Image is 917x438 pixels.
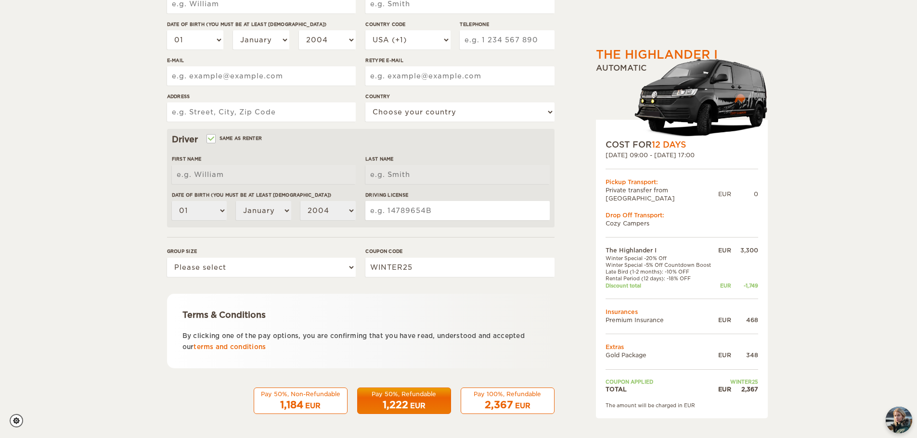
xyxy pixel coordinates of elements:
div: Pay 50%, Refundable [363,390,445,398]
label: Coupon code [365,248,554,255]
div: Terms & Conditions [182,309,539,321]
td: Rental Period (12 days): -18% OFF [606,275,716,282]
label: Date of birth (You must be at least [DEMOGRAPHIC_DATA]) [167,21,356,28]
td: Coupon applied [606,378,716,385]
input: e.g. Street, City, Zip Code [167,102,356,122]
div: 0 [731,190,758,198]
span: 1,222 [383,399,408,411]
div: EUR [305,401,321,411]
input: e.g. 14789654B [365,201,549,220]
div: [DATE] 09:00 - [DATE] 17:00 [606,151,758,159]
div: Drop Off Transport: [606,211,758,219]
div: EUR [716,282,731,289]
label: Last Name [365,155,549,163]
div: EUR [716,316,731,324]
td: Winter Special -20% Off [606,255,716,262]
td: Winter Special -5% Off Countdown Boost [606,262,716,268]
p: By clicking one of the pay options, you are confirming that you have read, understood and accepte... [182,330,539,353]
img: stor-stuttur-old-new-5.png [634,55,768,139]
td: Extras [606,343,758,351]
button: Pay 50%, Refundable 1,222 EUR [357,388,451,414]
span: 12 Days [652,140,686,150]
a: terms and conditions [194,343,266,350]
td: WINTER25 [716,378,758,385]
label: Country [365,93,554,100]
div: Automatic [596,63,768,139]
label: Telephone [460,21,554,28]
div: EUR [410,401,426,411]
div: The amount will be charged in EUR [606,402,758,409]
div: EUR [716,246,731,254]
button: Pay 100%, Refundable 2,367 EUR [461,388,555,414]
label: Same as renter [207,134,262,143]
td: Late Bird (1-2 months): -10% OFF [606,268,716,275]
input: e.g. example@example.com [365,66,554,86]
span: 2,367 [485,399,513,411]
div: 348 [731,351,758,359]
td: Insurances [606,308,758,316]
div: 468 [731,316,758,324]
td: The Highlander I [606,246,716,254]
td: Premium Insurance [606,316,716,324]
div: COST FOR [606,139,758,150]
div: EUR [716,385,731,393]
img: Freyja at Cozy Campers [886,407,912,433]
div: 3,300 [731,246,758,254]
a: Cookie settings [10,414,29,427]
button: chat-button [886,407,912,433]
label: E-mail [167,57,356,64]
input: e.g. 1 234 567 890 [460,30,554,50]
label: Driving License [365,191,549,199]
input: e.g. William [172,165,356,184]
input: e.g. Smith [365,165,549,184]
div: EUR [718,190,731,198]
label: Date of birth (You must be at least [DEMOGRAPHIC_DATA]) [172,191,356,199]
td: Gold Package [606,351,716,359]
td: TOTAL [606,385,716,393]
label: Retype E-mail [365,57,554,64]
td: Private transfer from [GEOGRAPHIC_DATA] [606,186,718,202]
div: -1,749 [731,282,758,289]
div: EUR [716,351,731,359]
div: EUR [515,401,530,411]
div: Driver [172,134,550,145]
label: Group size [167,248,356,255]
td: Discount total [606,282,716,289]
button: Pay 50%, Non-Refundable 1,184 EUR [254,388,348,414]
input: e.g. example@example.com [167,66,356,86]
input: Same as renter [207,137,214,143]
div: Pickup Transport: [606,178,758,186]
div: 2,367 [731,385,758,393]
label: Address [167,93,356,100]
label: First Name [172,155,356,163]
td: Cozy Campers [606,219,758,227]
div: The Highlander I [596,47,718,63]
div: Pay 100%, Refundable [467,390,548,398]
span: 1,184 [280,399,303,411]
div: Pay 50%, Non-Refundable [260,390,341,398]
label: Country Code [365,21,450,28]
